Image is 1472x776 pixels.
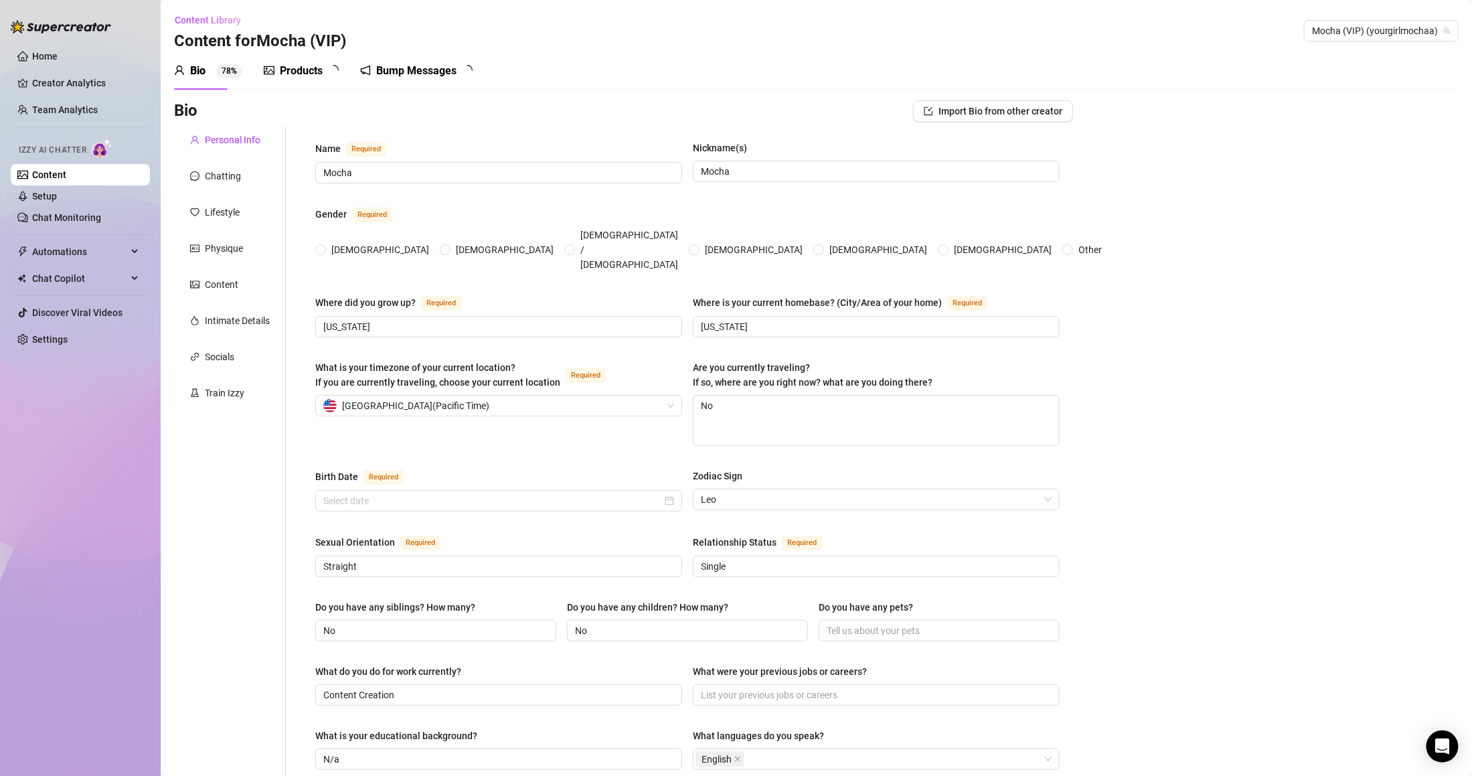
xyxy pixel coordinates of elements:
input: What do you do for work currently? [323,688,671,702]
a: Setup [32,191,57,202]
span: experiment [190,388,199,398]
span: English [702,752,732,767]
div: Socials [205,350,234,364]
div: Physique [205,241,243,256]
label: Where is your current homebase? (City/Area of your home) [693,295,1002,311]
span: picture [190,280,199,289]
div: Birth Date [315,469,358,484]
span: [DEMOGRAPHIC_DATA] / [DEMOGRAPHIC_DATA] [575,228,683,272]
label: What is your educational background? [315,728,487,743]
span: Import Bio from other creator [938,106,1062,117]
span: Chat Copilot [32,268,127,289]
div: What languages do you speak? [693,728,824,743]
img: AI Chatter [92,139,112,158]
a: Team Analytics [32,104,98,115]
span: close [734,756,741,763]
label: Zodiac Sign [693,469,752,483]
div: Nickname(s) [693,141,747,155]
input: What languages do you speak? [747,751,750,767]
span: user [190,135,199,145]
textarea: No [693,396,1059,445]
span: Leo [701,489,1052,510]
span: picture [264,65,274,76]
span: Required [352,208,392,222]
div: Content [205,277,238,292]
div: Do you have any pets? [819,600,913,615]
span: English [696,751,744,767]
div: Zodiac Sign [693,469,742,483]
div: Products [280,63,323,79]
span: link [190,352,199,362]
input: What is your educational background? [323,752,671,767]
div: Bio [190,63,206,79]
div: Do you have any siblings? How many? [315,600,475,615]
label: Gender [315,206,407,222]
label: What were your previous jobs or careers? [693,664,876,679]
a: Settings [32,334,68,345]
button: Import Bio from other creator [913,100,1073,122]
span: [GEOGRAPHIC_DATA] ( Pacific Time ) [342,396,489,416]
div: Chatting [205,169,241,183]
input: Birth Date [323,493,662,508]
span: loading [460,63,475,78]
div: What do you do for work currently? [315,664,461,679]
span: Required [421,296,461,311]
span: Other [1073,242,1107,257]
div: Bump Messages [376,63,457,79]
div: What is your educational background? [315,728,477,743]
img: Chat Copilot [17,274,26,283]
span: Required [346,142,386,157]
span: Izzy AI Chatter [19,144,86,157]
input: Sexual Orientation [323,559,671,574]
input: Nickname(s) [701,164,1049,179]
span: Required [947,296,987,311]
a: Creator Analytics [32,72,139,94]
h3: Bio [174,100,197,122]
span: idcard [190,244,199,253]
span: [DEMOGRAPHIC_DATA] [824,242,932,257]
input: What were your previous jobs or careers? [701,688,1049,702]
img: logo-BBDzfeDw.svg [11,20,111,33]
label: Name [315,141,401,157]
span: user [174,65,185,76]
button: Content Library [174,9,252,31]
span: Required [400,536,440,550]
span: Mocha (VIP) (yourgirlmochaa) [1312,21,1451,41]
label: Nickname(s) [693,141,756,155]
span: fire [190,316,199,325]
div: Sexual Orientation [315,535,395,550]
input: Name [323,165,671,180]
a: Discover Viral Videos [32,307,122,318]
span: notification [360,65,371,76]
div: What were your previous jobs or careers? [693,664,867,679]
sup: 78% [216,64,242,78]
span: Required [363,470,404,485]
label: Where did you grow up? [315,295,476,311]
span: Content Library [175,15,241,25]
label: Birth Date [315,469,418,485]
span: import [924,106,933,116]
span: [DEMOGRAPHIC_DATA] [451,242,559,257]
label: Do you have any siblings? How many? [315,600,485,615]
label: What languages do you speak? [693,728,833,743]
span: [DEMOGRAPHIC_DATA] [700,242,808,257]
span: heart [190,208,199,217]
div: Gender [315,207,347,222]
input: Do you have any children? How many? [575,623,797,638]
input: Where is your current homebase? (City/Area of your home) [701,319,1049,334]
div: Personal Info [205,133,260,147]
a: Content [32,169,66,180]
span: Are you currently traveling? If so, where are you right now? what are you doing there? [693,362,932,388]
div: Open Intercom Messenger [1426,730,1459,763]
span: Required [566,368,606,383]
h3: Content for Mocha (VIP) [174,31,346,52]
label: Do you have any children? How many? [567,600,738,615]
input: Do you have any siblings? How many? [323,623,546,638]
div: Name [315,141,341,156]
div: Where is your current homebase? (City/Area of your home) [693,295,942,310]
input: Where did you grow up? [323,319,671,334]
div: Train Izzy [205,386,244,400]
span: [DEMOGRAPHIC_DATA] [326,242,434,257]
span: team [1443,27,1451,35]
label: Do you have any pets? [819,600,922,615]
